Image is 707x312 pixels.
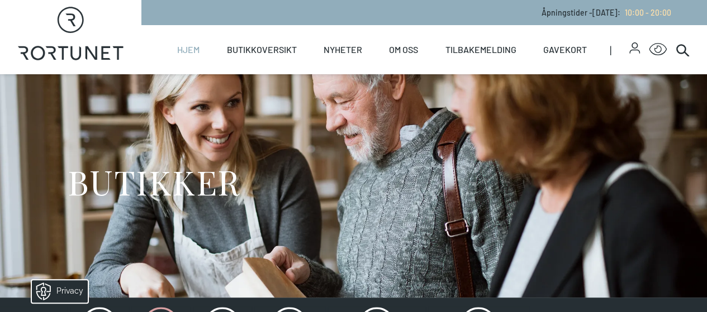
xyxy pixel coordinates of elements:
a: Gavekort [543,25,587,74]
a: Nyheter [324,25,362,74]
button: Open Accessibility Menu [649,41,667,59]
iframe: Manage Preferences [11,276,102,306]
p: Åpningstider - [DATE] : [542,7,671,18]
span: | [609,25,629,74]
span: 10:00 - 20:00 [625,8,671,17]
h1: BUTIKKER [68,161,240,203]
a: Butikkoversikt [227,25,297,74]
a: Om oss [389,25,418,74]
a: Hjem [177,25,200,74]
a: 10:00 - 20:00 [620,8,671,17]
a: Tilbakemelding [445,25,516,74]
